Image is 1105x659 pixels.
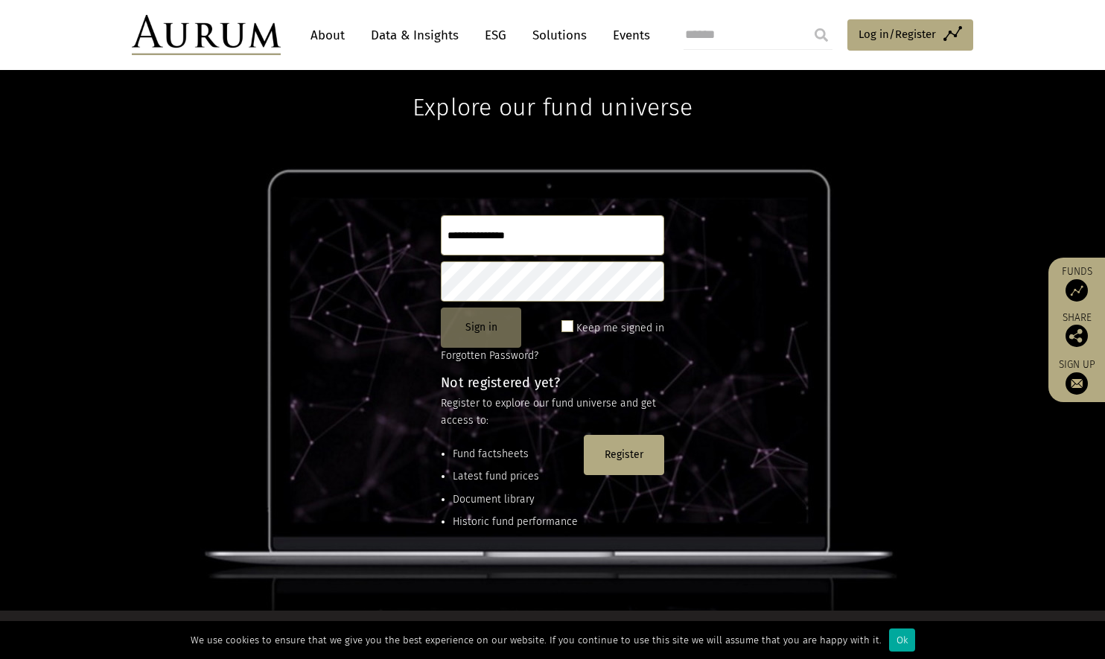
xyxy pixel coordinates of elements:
li: Historic fund performance [453,514,578,530]
a: Sign up [1056,358,1098,395]
h1: Explore our fund universe [413,48,692,121]
li: Fund factsheets [453,446,578,462]
button: Register [584,435,664,475]
a: Events [605,22,650,49]
a: About [303,22,352,49]
label: Keep me signed in [576,319,664,337]
div: Share [1056,313,1098,347]
a: Funds [1056,265,1098,302]
img: Aurum [132,15,281,55]
h4: Not registered yet? [441,376,664,389]
img: Share this post [1066,325,1088,347]
a: Data & Insights [363,22,466,49]
a: Forgotten Password? [441,349,538,362]
a: Solutions [525,22,594,49]
input: Submit [806,20,836,50]
a: Log in/Register [847,19,973,51]
a: ESG [477,22,514,49]
img: Sign up to our newsletter [1066,372,1088,395]
button: Sign in [441,308,521,348]
div: Ok [889,628,915,652]
span: Log in/Register [859,25,936,43]
p: Register to explore our fund universe and get access to: [441,395,664,429]
li: Document library [453,491,578,508]
img: Access Funds [1066,279,1088,302]
li: Latest fund prices [453,468,578,485]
